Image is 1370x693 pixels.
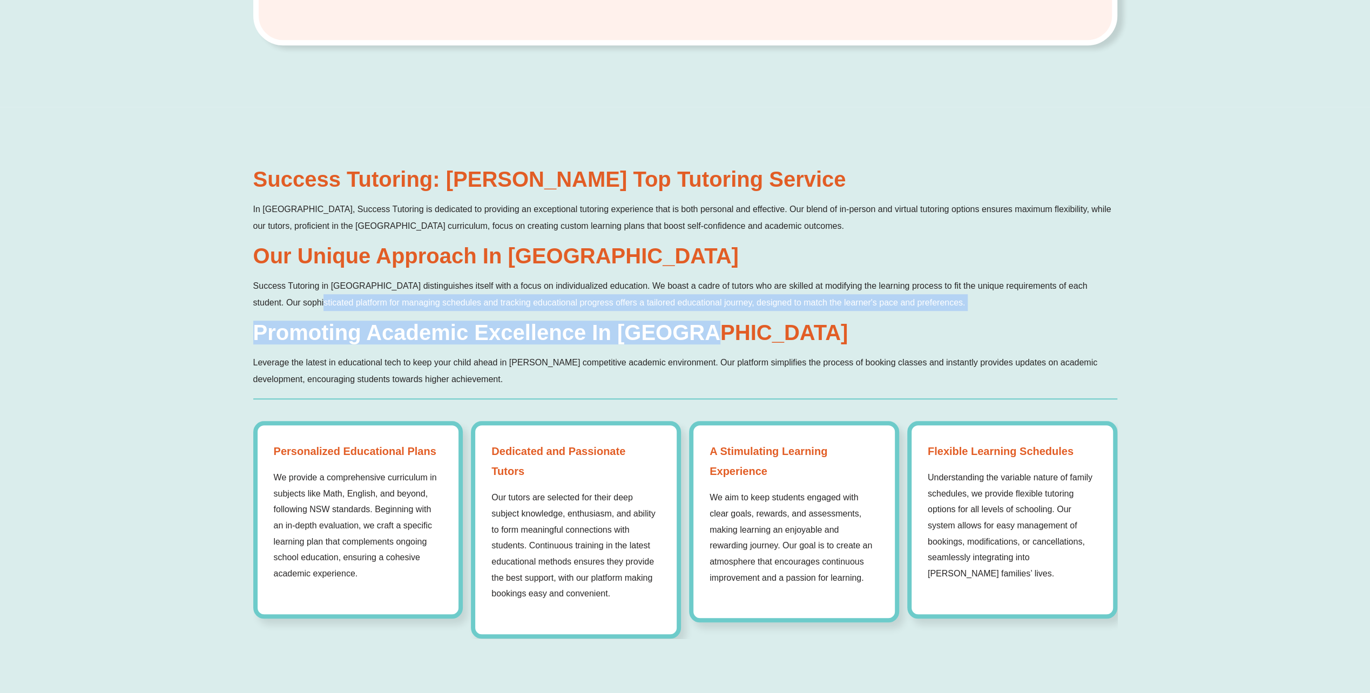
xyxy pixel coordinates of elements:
[491,490,660,602] p: Our tutors are selected for their deep subject knowledge, enthusiasm, and ability to form meaning...
[274,470,443,582] p: We provide a comprehensive curriculum in subjects like Math, English, and beyond, following NSW s...
[253,277,1117,311] p: Success Tutoring in [GEOGRAPHIC_DATA] distinguishes itself with a focus on individualized educati...
[253,421,463,619] div: 1 / 4
[253,322,1117,343] h2: Promoting Academic Excellence in [GEOGRAPHIC_DATA]
[907,421,1117,619] div: 4 / 4
[689,421,899,623] div: 3 / 4
[253,245,1117,267] h2: Our Unique Approach in [GEOGRAPHIC_DATA]
[253,354,1117,388] p: Leverage the latest in educational tech to keep your child ahead in [PERSON_NAME] competitive aca...
[928,470,1097,582] p: Understanding the variable nature of family schedules, we provide flexible tutoring options for a...
[928,441,1097,461] strong: Flexible Learning Schedules
[253,201,1117,234] p: In [GEOGRAPHIC_DATA], Success Tutoring is dedicated to providing an exceptional tutoring experien...
[710,441,879,481] strong: A Stimulating Learning Experience
[471,421,681,638] div: 2 / 4
[491,441,660,481] strong: Dedicated and Passionate Tutors
[1190,571,1370,693] iframe: Chat Widget
[274,441,443,461] strong: Personalized Educational Plans
[710,490,879,586] p: We aim to keep students engaged with clear goals, rewards, and assessments, making learning an en...
[253,168,1117,190] h2: Success Tutoring: [PERSON_NAME] Top Tutoring Service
